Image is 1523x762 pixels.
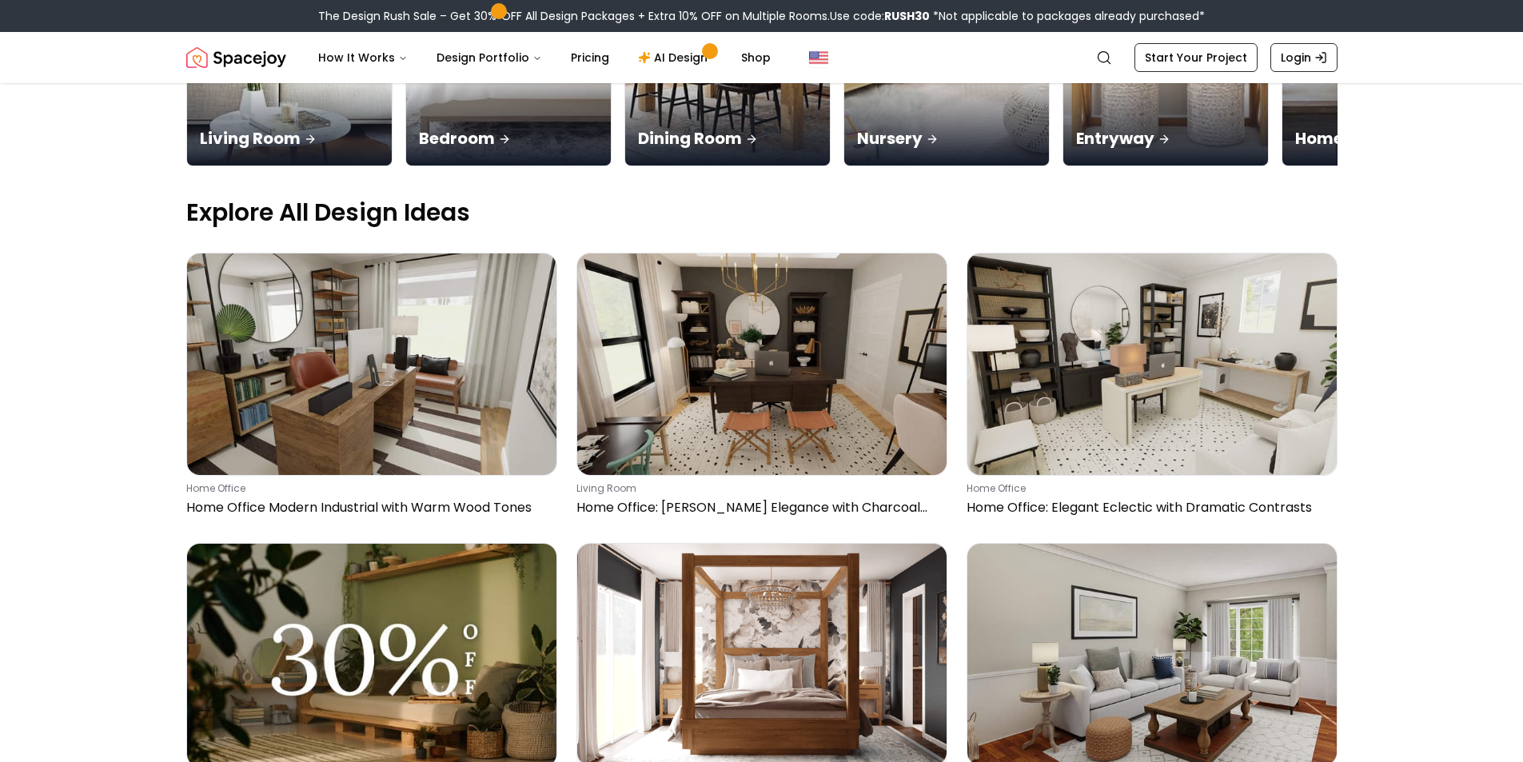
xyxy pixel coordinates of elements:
p: Home Office Modern Industrial with Warm Wood Tones [186,498,551,517]
p: Home Office: [PERSON_NAME] Elegance with Charcoal Accents [576,498,941,517]
button: Design Portfolio [424,42,555,74]
p: home office [967,482,1331,495]
a: Login [1270,43,1338,72]
nav: Global [186,32,1338,83]
img: United States [809,48,828,67]
p: Entryway [1076,127,1255,150]
p: Nursery [857,127,1036,150]
img: Home Office: Moody Elegance with Charcoal Accents [577,253,947,475]
p: Home Office [1295,127,1474,150]
p: home office [186,482,551,495]
img: Home Office: Elegant Eclectic with Dramatic Contrasts [967,253,1337,475]
p: Dining Room [638,127,817,150]
button: How It Works [305,42,421,74]
p: Bedroom [419,127,598,150]
b: RUSH30 [884,8,930,24]
p: Home Office: Elegant Eclectic with Dramatic Contrasts [967,498,1331,517]
p: Living Room [200,127,379,150]
a: Shop [728,42,783,74]
div: The Design Rush Sale – Get 30% OFF All Design Packages + Extra 10% OFF on Multiple Rooms. [318,8,1205,24]
img: Spacejoy Logo [186,42,286,74]
nav: Main [305,42,783,74]
a: Spacejoy [186,42,286,74]
a: AI Design [625,42,725,74]
p: living room [576,482,941,495]
a: Start Your Project [1134,43,1258,72]
a: Pricing [558,42,622,74]
p: Explore All Design Ideas [186,198,1338,227]
span: Use code: [830,8,930,24]
a: Home Office: Elegant Eclectic with Dramatic Contrastshome officeHome Office: Elegant Eclectic wit... [967,253,1338,524]
a: Home Office: Moody Elegance with Charcoal Accentsliving roomHome Office: [PERSON_NAME] Elegance w... [576,253,947,524]
img: Home Office Modern Industrial with Warm Wood Tones [187,253,556,475]
span: *Not applicable to packages already purchased* [930,8,1205,24]
a: Home Office Modern Industrial with Warm Wood Toneshome officeHome Office Modern Industrial with W... [186,253,557,524]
